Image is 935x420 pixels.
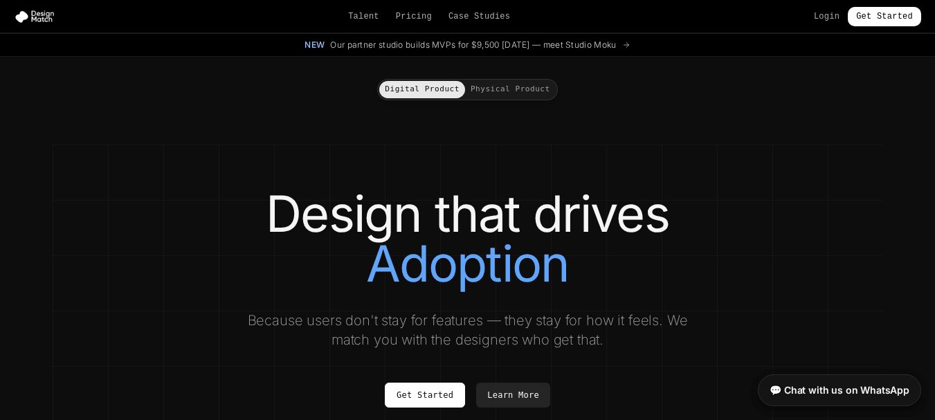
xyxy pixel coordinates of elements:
[396,11,432,22] a: Pricing
[814,11,839,22] a: Login
[14,10,61,24] img: Design Match
[235,311,700,349] p: Because users don't stay for features — they stay for how it feels. We match you with the designe...
[305,39,325,51] span: New
[465,81,556,98] button: Physical Product
[758,374,921,406] a: 💬 Chat with us on WhatsApp
[385,383,465,408] a: Get Started
[379,81,465,98] button: Digital Product
[366,239,570,289] span: Adoption
[448,11,510,22] a: Case Studies
[848,7,921,26] a: Get Started
[348,11,379,22] a: Talent
[80,189,855,289] h1: Design that drives
[476,383,550,408] a: Learn More
[330,39,616,51] span: Our partner studio builds MVPs for $9,500 [DATE] — meet Studio Moku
